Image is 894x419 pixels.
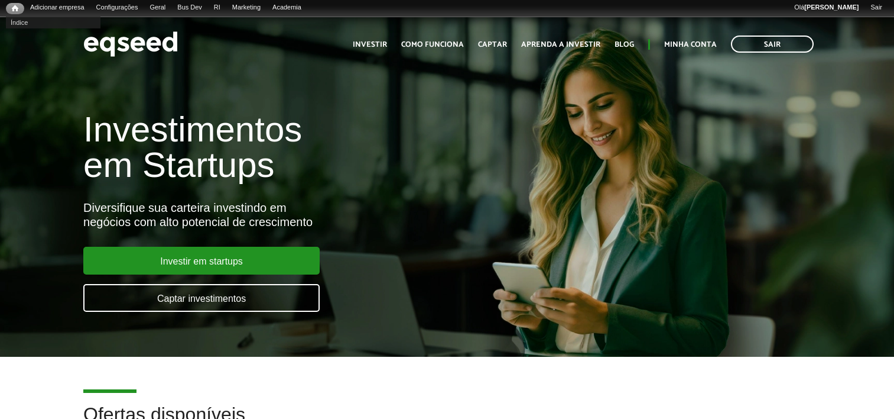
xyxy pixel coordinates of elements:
[226,3,266,12] a: Marketing
[83,284,320,312] a: Captar investimentos
[864,3,888,12] a: Sair
[83,201,513,229] div: Diversifique sua carteira investindo em negócios com alto potencial de crescimento
[171,3,208,12] a: Bus Dev
[353,41,387,49] a: Investir
[804,4,859,11] strong: [PERSON_NAME]
[664,41,717,49] a: Minha conta
[144,3,171,12] a: Geral
[208,3,226,12] a: RI
[615,41,634,49] a: Blog
[521,41,600,49] a: Aprenda a investir
[788,3,864,12] a: Olá[PERSON_NAME]
[83,28,178,60] img: EqSeed
[6,3,24,14] a: Início
[83,112,513,183] h1: Investimentos em Startups
[12,4,18,12] span: Início
[266,3,307,12] a: Academia
[24,3,90,12] a: Adicionar empresa
[478,41,507,49] a: Captar
[90,3,144,12] a: Configurações
[731,36,814,53] a: Sair
[83,247,320,275] a: Investir em startups
[401,41,464,49] a: Como funciona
